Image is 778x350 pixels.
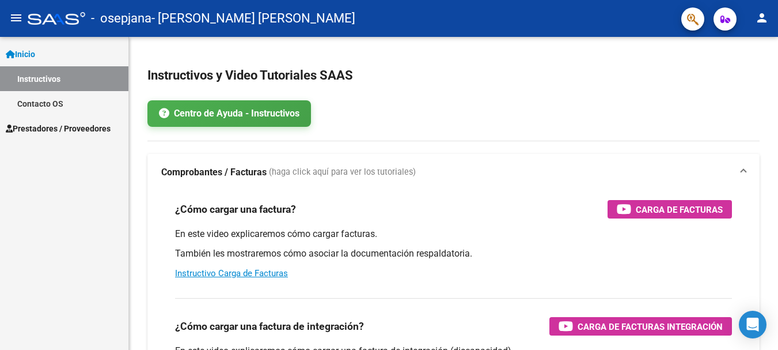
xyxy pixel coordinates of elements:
strong: Comprobantes / Facturas [161,166,267,179]
span: Inicio [6,48,35,61]
mat-icon: person [755,11,769,25]
button: Carga de Facturas [608,200,732,219]
a: Centro de Ayuda - Instructivos [147,100,311,127]
span: - osepjana [91,6,151,31]
h3: ¿Cómo cargar una factura de integración? [175,318,364,334]
a: Instructivo Carga de Facturas [175,268,288,279]
mat-expansion-panel-header: Comprobantes / Facturas (haga click aquí para ver los tutoriales) [147,154,760,191]
mat-icon: menu [9,11,23,25]
button: Carga de Facturas Integración [549,317,732,336]
span: Prestadores / Proveedores [6,122,111,135]
span: Carga de Facturas Integración [578,319,723,334]
p: También les mostraremos cómo asociar la documentación respaldatoria. [175,247,732,260]
p: En este video explicaremos cómo cargar facturas. [175,228,732,240]
h2: Instructivos y Video Tutoriales SAAS [147,65,760,86]
span: Carga de Facturas [636,202,723,217]
span: - [PERSON_NAME] [PERSON_NAME] [151,6,355,31]
span: (haga click aquí para ver los tutoriales) [269,166,416,179]
h3: ¿Cómo cargar una factura? [175,201,296,217]
div: Open Intercom Messenger [739,311,766,338]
